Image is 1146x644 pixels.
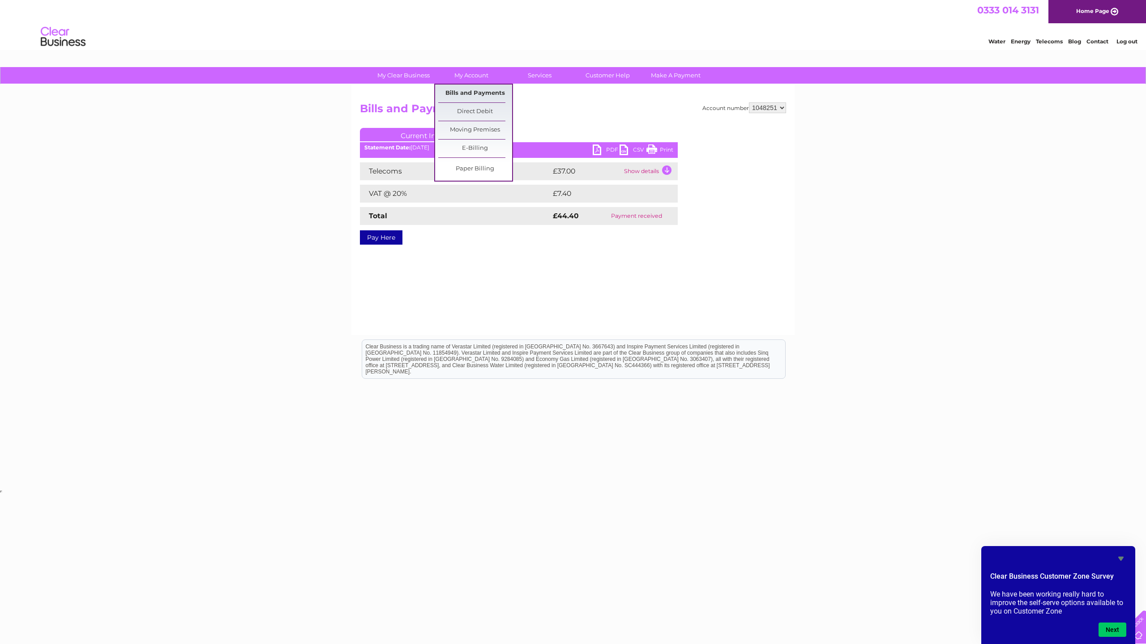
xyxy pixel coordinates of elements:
td: £7.40 [551,185,657,203]
a: 0333 014 3131 [977,4,1039,16]
a: PDF [593,144,620,157]
a: Make A Payment [639,67,713,84]
a: E-Billing [438,140,512,157]
td: Show details [622,162,678,180]
td: £37.00 [551,162,622,180]
img: logo.png [40,23,86,51]
div: [DATE] [360,144,678,151]
td: VAT @ 20% [360,185,551,203]
h2: Bills and Payments [360,102,786,119]
strong: Total [369,212,387,220]
a: Services [503,67,577,84]
a: My Clear Business [367,67,440,84]
a: CSV [620,144,646,157]
a: Pay Here [360,230,402,245]
a: My Account [435,67,509,84]
div: Clear Business Customer Zone Survey [990,553,1126,637]
button: Next question [1099,623,1126,637]
a: Water [988,38,1005,45]
a: Log out [1116,38,1137,45]
a: Customer Help [571,67,645,84]
td: Payment received [596,207,678,225]
a: Current Invoice [360,128,494,141]
a: Paper Billing [438,160,512,178]
a: Energy [1011,38,1031,45]
b: Statement Date: [364,144,411,151]
strong: £44.40 [553,212,579,220]
a: Direct Debit [438,103,512,121]
div: Clear Business is a trading name of Verastar Limited (registered in [GEOGRAPHIC_DATA] No. 3667643... [362,5,785,43]
a: Bills and Payments [438,85,512,102]
p: We have been working really hard to improve the self-serve options available to you on Customer Zone [990,590,1126,615]
div: Account number [702,102,786,113]
a: Contact [1086,38,1108,45]
td: Telecoms [360,162,551,180]
button: Hide survey [1116,553,1126,564]
a: Moving Premises [438,121,512,139]
a: Print [646,144,673,157]
a: Blog [1068,38,1081,45]
a: Telecoms [1036,38,1063,45]
h2: Clear Business Customer Zone Survey [990,571,1126,586]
